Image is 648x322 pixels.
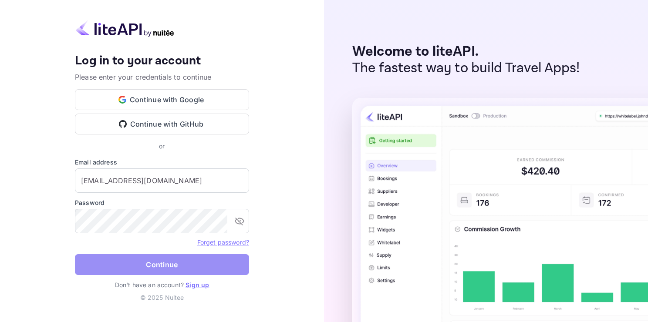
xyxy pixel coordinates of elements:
[159,141,165,151] p: or
[197,238,249,246] a: Forget password?
[75,168,249,193] input: Enter your email address
[186,281,209,288] a: Sign up
[75,114,249,134] button: Continue with GitHub
[75,54,249,69] h4: Log in to your account
[75,72,249,82] p: Please enter your credentials to continue
[197,238,249,246] a: Forget password?
[231,212,248,230] button: toggle password visibility
[352,44,580,60] p: Welcome to liteAPI.
[75,89,249,110] button: Continue with Google
[75,293,249,302] p: © 2025 Nuitee
[75,254,249,275] button: Continue
[75,198,249,207] label: Password
[75,20,175,37] img: liteapi
[352,60,580,77] p: The fastest way to build Travel Apps!
[75,158,249,167] label: Email address
[75,280,249,289] p: Don't have an account?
